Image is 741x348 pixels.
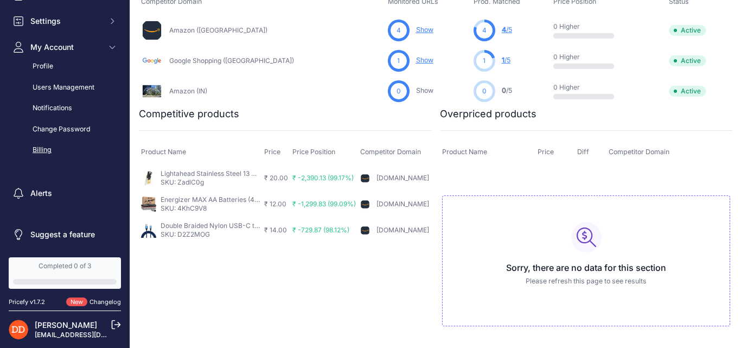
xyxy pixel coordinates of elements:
[502,86,512,94] a: 0/5
[9,141,121,160] a: Billing
[169,56,294,65] a: Google Shopping ([GEOGRAPHIC_DATA])
[451,261,721,274] h3: Sorry, there are no data for this section
[451,276,721,287] p: Please refresh this page to see results
[9,184,121,203] a: Alerts
[264,174,288,182] span: ₹ 20.00
[161,222,416,230] a: Double Braided Nylon USB-C to USB-A 2.0 Fast Charging Cable, 3A - 6-Foot, Silver
[264,148,280,156] span: Price
[139,106,239,122] h2: Competitive products
[13,262,117,270] div: Completed 0 of 3
[141,148,186,156] span: Product Name
[264,200,286,208] span: ₹ 12.00
[9,11,121,31] button: Settings
[169,87,207,95] a: Amazon (IN)
[30,42,101,53] span: My Account
[9,257,121,289] a: Completed 0 of 3
[609,148,669,156] span: Competitor Domain
[553,83,623,92] p: 0 Higher
[669,86,706,97] span: Active
[169,26,267,34] a: Amazon ([GEOGRAPHIC_DATA])
[482,86,487,96] span: 0
[376,226,429,234] a: [DOMAIN_NAME]
[9,37,121,57] button: My Account
[669,25,706,36] span: Active
[66,298,87,307] span: New
[35,331,148,339] a: [EMAIL_ADDRESS][DOMAIN_NAME]
[35,320,97,330] a: [PERSON_NAME]
[538,148,554,156] span: Price
[9,120,121,139] a: Change Password
[9,78,121,97] a: Users Management
[440,106,536,122] h2: Overpriced products
[502,26,506,34] span: 4
[669,55,706,66] span: Active
[90,298,121,306] a: Changelog
[161,230,260,239] p: SKU: D2Z2MOG
[442,148,487,156] span: Product Name
[502,56,504,64] span: 1
[161,169,403,178] a: Lightahead Stainless Steel 13 Pieces Kitchen Knife Set with Rubber Wood Block
[360,148,421,156] span: Competitor Domain
[161,204,260,213] p: SKU: 4KhC9V8
[416,86,433,94] a: Show
[161,195,364,204] a: Energizer MAX AA Batteries (48 Pack), Double A Alkaline Batteries
[577,148,589,156] span: Diff
[9,298,45,307] div: Pricefy v1.7.2
[264,226,287,234] span: ₹ 14.00
[30,16,101,27] span: Settings
[502,56,510,64] a: 1/5
[397,26,401,35] span: 4
[9,99,121,118] a: Notifications
[502,26,512,34] a: 4/5
[9,57,121,76] a: Profile
[161,178,260,187] p: SKU: ZadlC0g
[553,22,623,31] p: 0 Higher
[482,26,487,35] span: 4
[376,200,429,208] a: [DOMAIN_NAME]
[292,226,349,234] span: ₹ -729.87 (98.12%)
[416,26,433,34] a: Show
[292,148,335,156] span: Price Position
[376,174,429,182] a: [DOMAIN_NAME]
[483,56,486,66] span: 1
[397,86,401,96] span: 0
[397,56,400,66] span: 1
[292,174,354,182] span: ₹ -2,390.13 (99.17%)
[9,225,121,244] a: Suggest a feature
[553,53,623,61] p: 0 Higher
[416,56,433,64] a: Show
[502,86,506,94] span: 0
[292,200,356,208] span: ₹ -1,299.83 (99.09%)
